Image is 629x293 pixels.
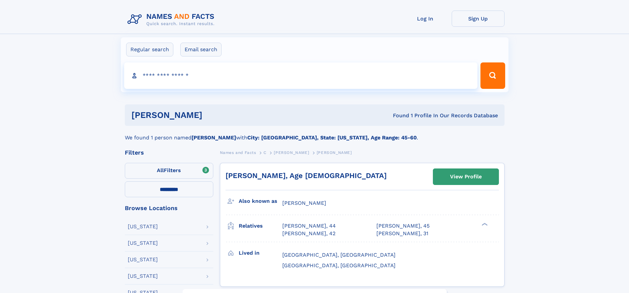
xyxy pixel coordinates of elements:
[125,205,213,211] div: Browse Locations
[125,11,220,28] img: Logo Names and Facts
[282,230,335,237] a: [PERSON_NAME], 42
[247,134,417,141] b: City: [GEOGRAPHIC_DATA], State: [US_STATE], Age Range: 45-60
[274,148,309,157] a: [PERSON_NAME]
[263,150,266,155] span: C
[128,224,158,229] div: [US_STATE]
[274,150,309,155] span: [PERSON_NAME]
[376,230,428,237] a: [PERSON_NAME], 31
[131,111,298,119] h1: [PERSON_NAME]
[450,169,482,184] div: View Profile
[263,148,266,157] a: C
[376,222,430,230] a: [PERSON_NAME], 45
[239,196,282,207] h3: Also known as
[399,11,452,27] a: Log In
[282,252,396,258] span: [GEOGRAPHIC_DATA], [GEOGRAPHIC_DATA]
[239,220,282,232] h3: Relatives
[480,62,505,89] button: Search Button
[128,257,158,262] div: [US_STATE]
[239,247,282,259] h3: Lived in
[433,169,499,185] a: View Profile
[125,126,505,142] div: We found 1 person named with .
[192,134,236,141] b: [PERSON_NAME]
[124,62,478,89] input: search input
[128,240,158,246] div: [US_STATE]
[317,150,352,155] span: [PERSON_NAME]
[220,148,256,157] a: Names and Facts
[297,112,498,119] div: Found 1 Profile In Our Records Database
[282,262,396,269] span: [GEOGRAPHIC_DATA], [GEOGRAPHIC_DATA]
[125,163,213,179] label: Filters
[126,43,173,56] label: Regular search
[282,222,336,230] a: [PERSON_NAME], 44
[157,167,164,173] span: All
[480,222,488,227] div: ❯
[452,11,505,27] a: Sign Up
[180,43,222,56] label: Email search
[226,171,387,180] a: [PERSON_NAME], Age [DEMOGRAPHIC_DATA]
[128,274,158,279] div: [US_STATE]
[125,150,213,156] div: Filters
[282,200,326,206] span: [PERSON_NAME]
